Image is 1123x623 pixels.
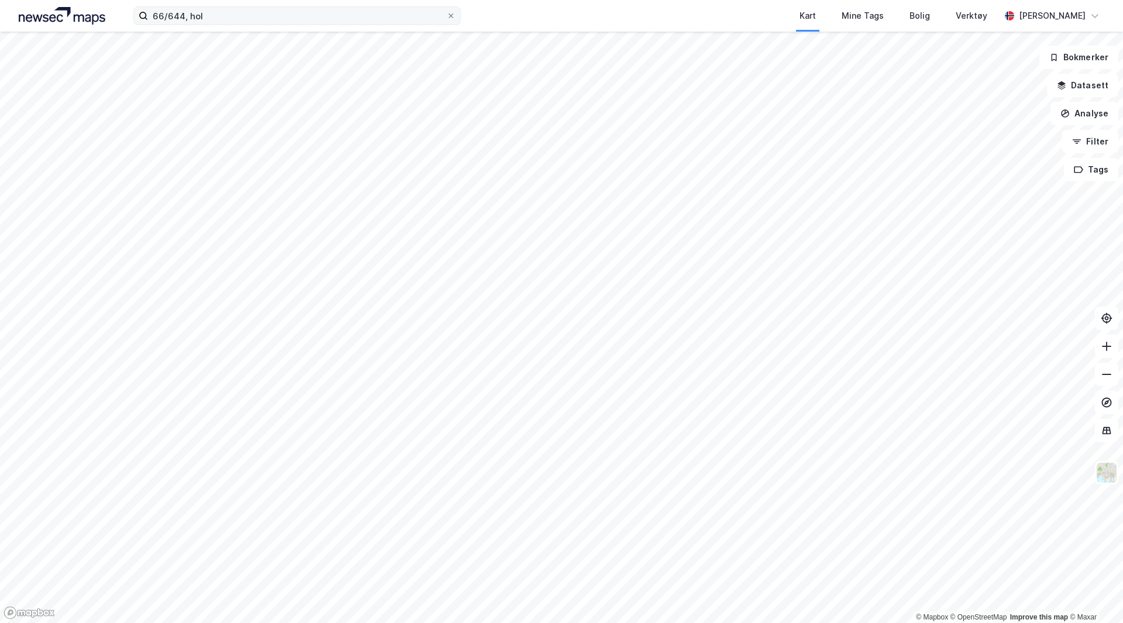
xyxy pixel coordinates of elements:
[1010,613,1068,621] a: Improve this map
[1096,462,1118,484] img: Z
[1019,9,1086,23] div: [PERSON_NAME]
[1065,567,1123,623] iframe: Chat Widget
[910,9,930,23] div: Bolig
[4,606,55,619] a: Mapbox homepage
[956,9,987,23] div: Verktøy
[148,7,446,25] input: Søk på adresse, matrikkel, gårdeiere, leietakere eller personer
[1062,130,1118,153] button: Filter
[1039,46,1118,69] button: Bokmerker
[1064,158,1118,181] button: Tags
[1050,102,1118,125] button: Analyse
[842,9,884,23] div: Mine Tags
[950,613,1007,621] a: OpenStreetMap
[19,7,105,25] img: logo.a4113a55bc3d86da70a041830d287a7e.svg
[1047,74,1118,97] button: Datasett
[916,613,948,621] a: Mapbox
[800,9,816,23] div: Kart
[1065,567,1123,623] div: Kontrollprogram for chat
